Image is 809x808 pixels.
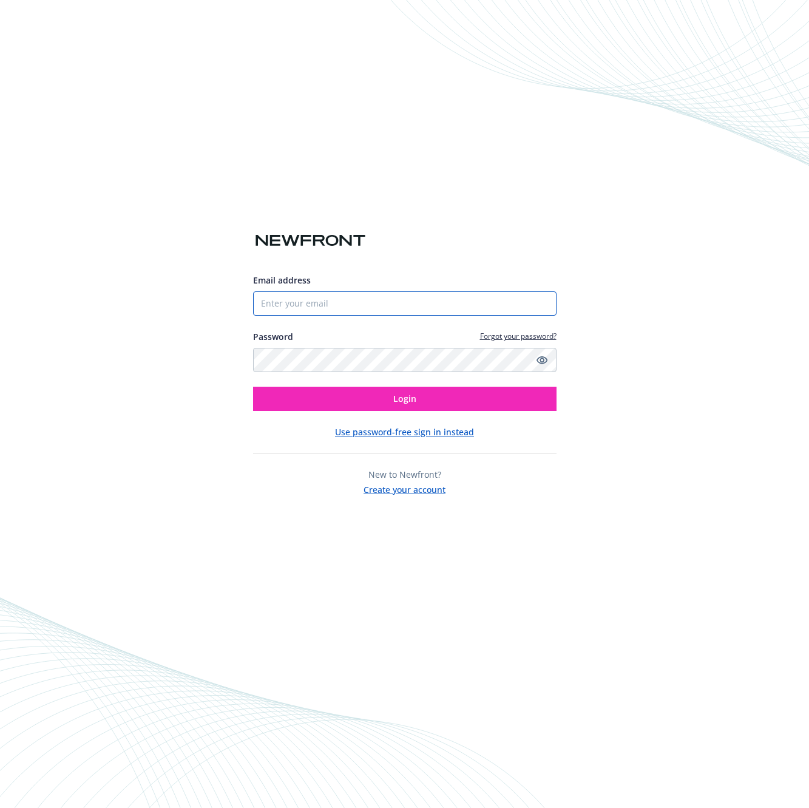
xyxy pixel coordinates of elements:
keeper-lock: Open Keeper Popup [535,296,549,311]
a: Show password [535,353,549,367]
img: Newfront logo [253,230,368,251]
button: Create your account [364,481,445,496]
span: Email address [253,274,311,286]
button: Use password-free sign in instead [335,426,474,438]
input: Enter your email [253,291,557,316]
label: Password [253,330,293,343]
span: Login [393,393,416,404]
input: Enter your password [253,348,557,372]
span: New to Newfront? [368,469,441,480]
button: Login [253,387,557,411]
a: Forgot your password? [480,331,557,341]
